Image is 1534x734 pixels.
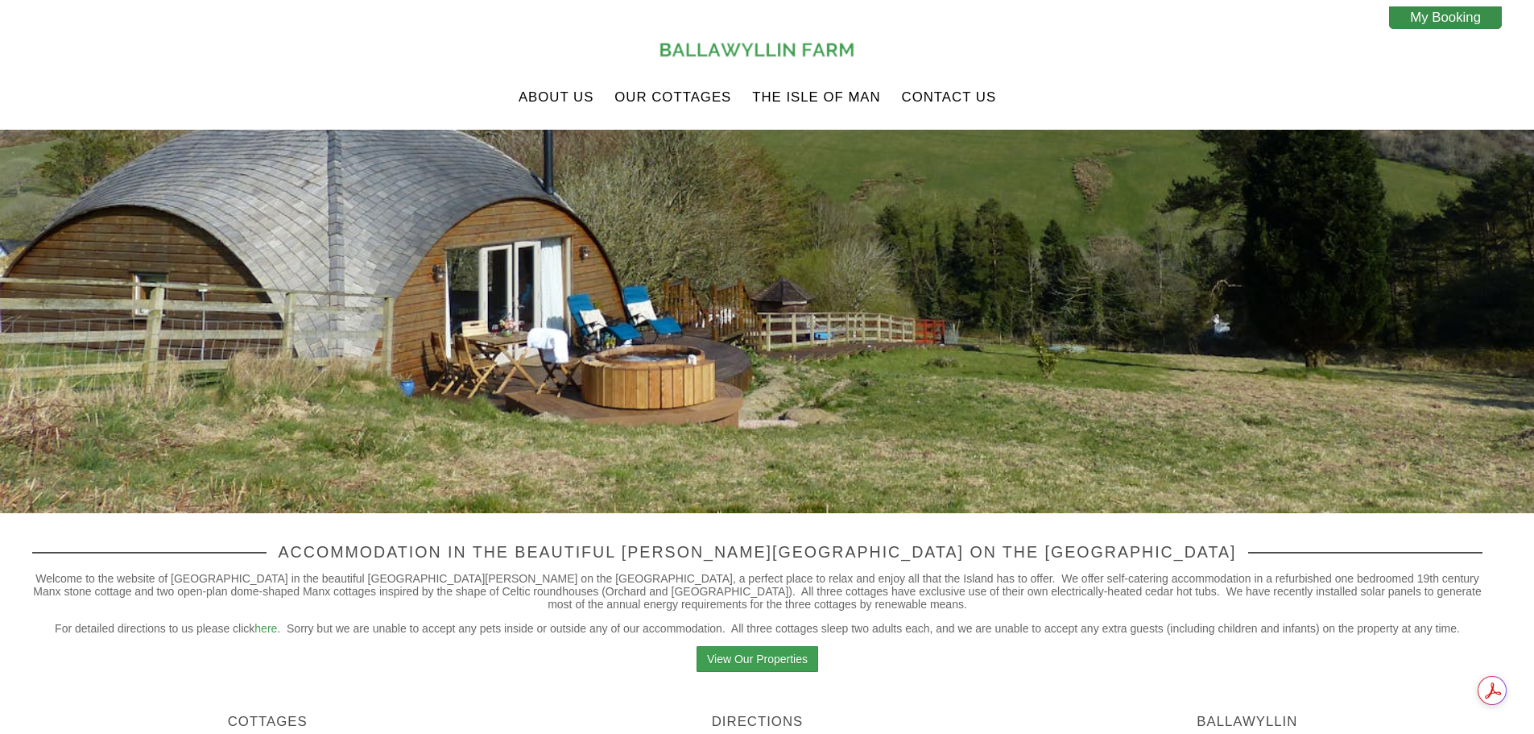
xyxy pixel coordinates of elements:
[1389,6,1502,29] a: My Booking
[32,572,1482,611] p: Welcome to the website of [GEOGRAPHIC_DATA] in the beautiful [GEOGRAPHIC_DATA][PERSON_NAME] on th...
[697,646,818,672] a: View Our Properties
[519,89,593,106] a: About Us
[254,622,277,635] a: here
[1012,714,1482,730] h2: Ballawyllin
[32,714,502,730] h2: Cottages
[752,89,881,106] a: The Isle of Man
[522,714,992,730] h2: Directions
[32,622,1482,635] p: For detailed directions to us please click . Sorry but we are unable to accept any pets inside or...
[657,38,858,61] img: Ballawyllin Farm
[267,543,1249,561] span: Accommodation in the beautiful [PERSON_NAME][GEOGRAPHIC_DATA] on the [GEOGRAPHIC_DATA]
[614,89,731,106] a: Our Cottages
[902,89,997,106] a: Contact Us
